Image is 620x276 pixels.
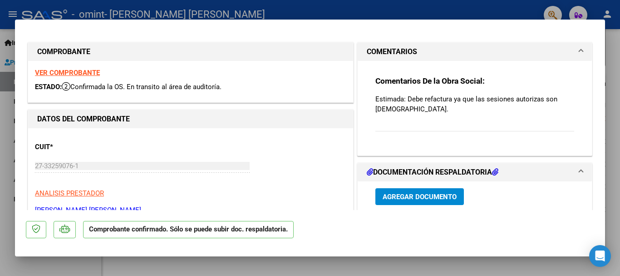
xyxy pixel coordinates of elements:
div: COMENTARIOS [358,61,592,155]
p: Estimada: Debe refactura ya que las sesiones autorizas son [DEMOGRAPHIC_DATA]. [375,94,574,114]
span: ESTADO: [35,83,62,91]
h1: COMENTARIOS [367,46,417,57]
mat-expansion-panel-header: COMENTARIOS [358,43,592,61]
p: CUIT [35,142,128,152]
span: ANALISIS PRESTADOR [35,189,104,197]
button: Agregar Documento [375,188,464,205]
span: Confirmada la OS. En transito al área de auditoría. [62,83,221,91]
a: VER COMPROBANTE [35,69,100,77]
strong: Comentarios De la Obra Social: [375,76,485,85]
p: Comprobante confirmado. Sólo se puede subir doc. respaldatoria. [83,221,294,239]
span: Agregar Documento [383,193,457,201]
strong: COMPROBANTE [37,47,90,56]
p: [PERSON_NAME] [PERSON_NAME] [35,205,346,216]
strong: DATOS DEL COMPROBANTE [37,115,130,123]
div: Open Intercom Messenger [589,245,611,267]
mat-expansion-panel-header: DOCUMENTACIÓN RESPALDATORIA [358,163,592,181]
h1: DOCUMENTACIÓN RESPALDATORIA [367,167,498,178]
